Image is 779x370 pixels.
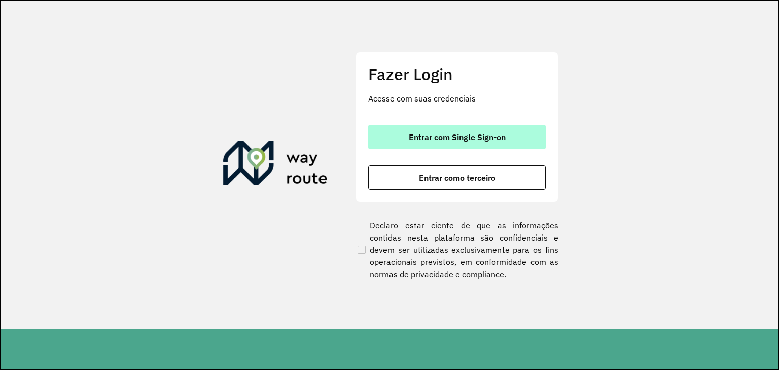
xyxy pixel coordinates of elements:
h2: Fazer Login [368,64,546,84]
p: Acesse com suas credenciais [368,92,546,105]
button: button [368,125,546,149]
span: Entrar com Single Sign-on [409,133,506,141]
img: Roteirizador AmbevTech [223,141,328,189]
span: Entrar como terceiro [419,174,495,182]
button: button [368,165,546,190]
label: Declaro estar ciente de que as informações contidas nesta plataforma são confidenciais e devem se... [356,219,558,280]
